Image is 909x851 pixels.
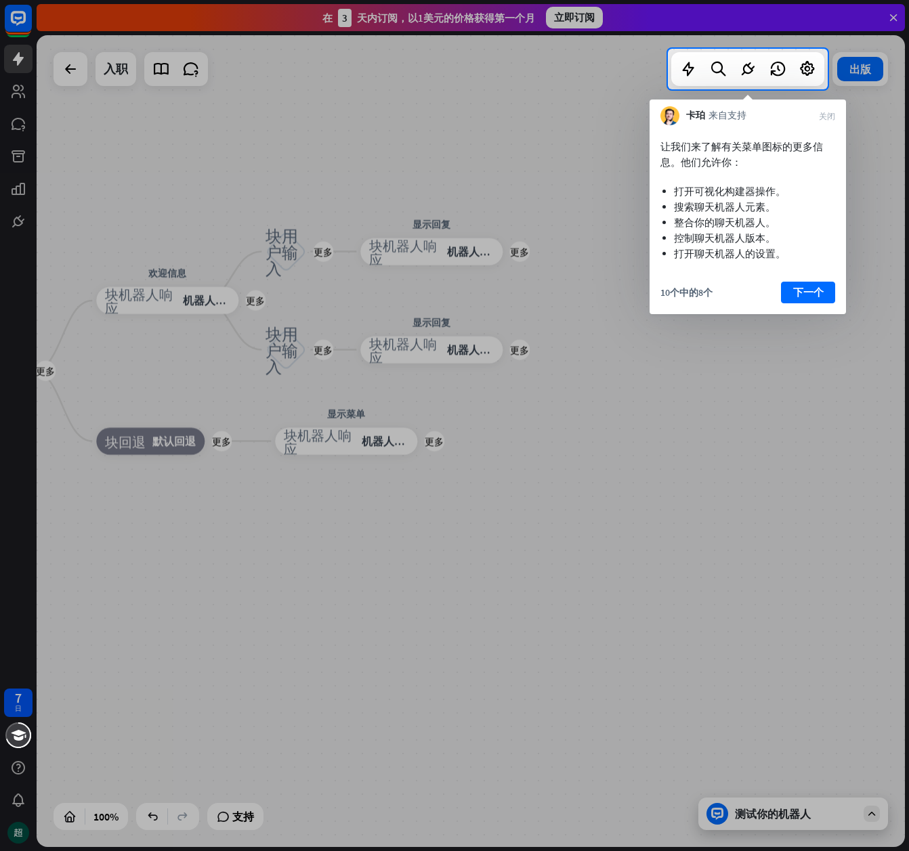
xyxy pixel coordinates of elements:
[674,183,822,199] li: 打开可视化构建器操作。
[819,112,835,120] i: 关闭
[686,109,705,123] span: 卡珀
[660,139,835,170] p: 让我们来了解有关菜单图标的更多信息。他们允许你：
[11,5,51,46] button: 打开实时聊天聊天小部件
[674,199,822,215] li: 搜索聊天机器人元素。
[674,230,822,246] li: 控制聊天机器人版本。
[674,215,822,230] li: 整合你的聊天机器人。
[709,109,746,123] span: 来自支持
[660,286,713,299] div: 10个中的8个
[674,246,822,261] li: 打开聊天机器人的设置。
[781,282,835,303] button: 下一个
